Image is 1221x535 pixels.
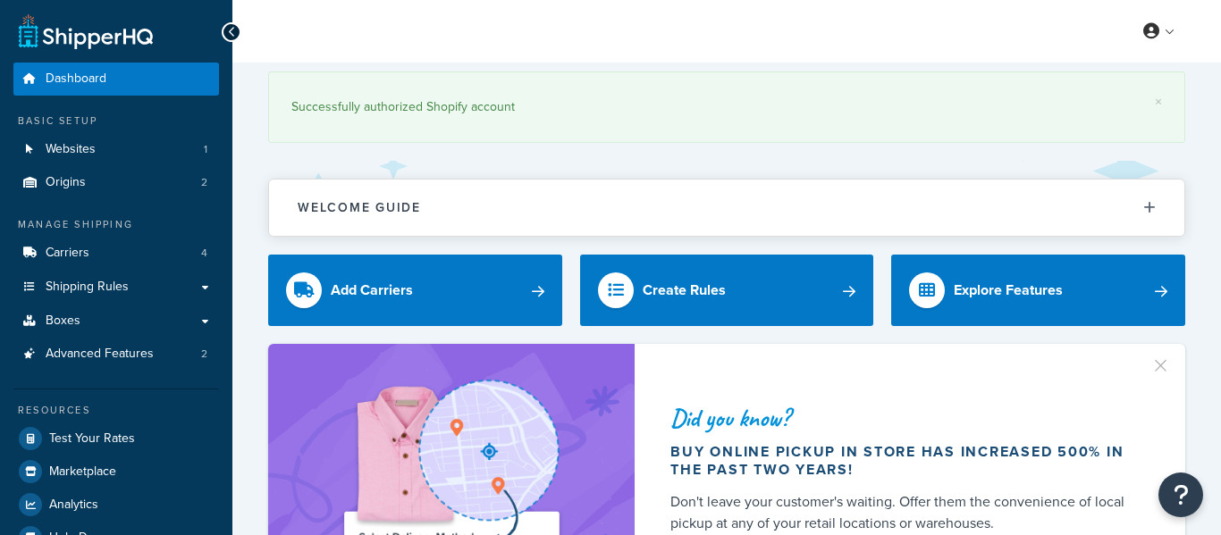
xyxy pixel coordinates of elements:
button: Welcome Guide [269,180,1184,236]
div: Resources [13,403,219,418]
span: Advanced Features [46,347,154,362]
div: Create Rules [643,278,726,303]
a: Boxes [13,305,219,338]
a: Create Rules [580,255,874,326]
div: Successfully authorized Shopify account [291,95,1162,120]
div: Buy online pickup in store has increased 500% in the past two years! [670,443,1142,479]
h2: Welcome Guide [298,201,421,214]
button: Open Resource Center [1158,472,1203,517]
div: Don't leave your customer's waiting. Offer them the convenience of local pickup at any of your re... [670,491,1142,534]
span: 2 [201,175,207,190]
div: Basic Setup [13,113,219,129]
a: Analytics [13,489,219,521]
span: Boxes [46,313,80,329]
a: Shipping Rules [13,271,219,304]
span: Analytics [49,497,98,513]
a: Dashboard [13,63,219,96]
span: Dashboard [46,71,106,87]
li: Advanced Features [13,338,219,371]
div: Add Carriers [331,278,413,303]
a: × [1155,95,1162,109]
span: Marketplace [49,464,116,480]
span: Test Your Rates [49,431,135,447]
a: Origins2 [13,166,219,199]
a: Test Your Rates [13,422,219,455]
a: Carriers4 [13,237,219,270]
a: Marketplace [13,456,219,488]
span: Shipping Rules [46,280,129,295]
a: Explore Features [891,255,1185,326]
li: Carriers [13,237,219,270]
div: Explore Features [954,278,1063,303]
span: 1 [204,142,207,157]
a: Add Carriers [268,255,562,326]
span: Origins [46,175,86,190]
li: Origins [13,166,219,199]
a: Websites1 [13,133,219,166]
span: Carriers [46,246,89,261]
a: Advanced Features2 [13,338,219,371]
li: Websites [13,133,219,166]
div: Did you know? [670,405,1142,431]
span: 4 [201,246,207,261]
div: Manage Shipping [13,217,219,232]
span: 2 [201,347,207,362]
span: Websites [46,142,96,157]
